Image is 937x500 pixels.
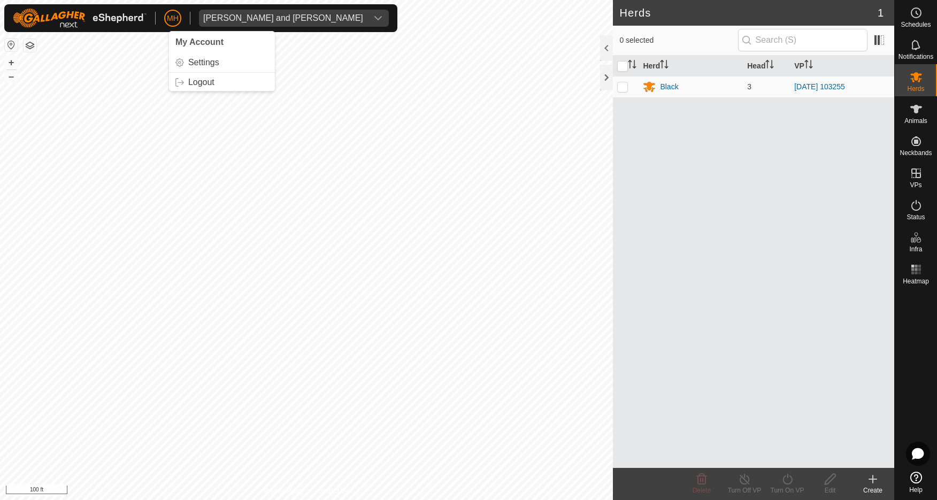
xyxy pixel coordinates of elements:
img: Gallagher Logo [13,9,147,28]
div: Black [660,81,678,93]
a: Help [895,467,937,497]
span: Schedules [901,21,931,28]
a: [DATE] 103255 [794,82,845,91]
a: Logout [169,74,275,91]
span: VPs [910,182,921,188]
button: Map Layers [24,39,36,52]
p-sorticon: Activate to sort [804,61,813,70]
div: [PERSON_NAME] and [PERSON_NAME] [203,14,363,22]
p-sorticon: Activate to sort [660,61,669,70]
span: Animals [904,118,927,124]
button: + [5,56,18,69]
span: Help [909,487,923,493]
th: Head [743,56,790,76]
div: Turn On VP [766,486,809,495]
a: Contact Us [317,486,349,496]
div: Create [851,486,894,495]
span: Neckbands [900,150,932,156]
div: Edit [809,486,851,495]
p-sorticon: Activate to sort [628,61,636,70]
span: My Account [175,37,224,47]
a: Privacy Policy [264,486,304,496]
p-sorticon: Activate to sort [765,61,774,70]
button: – [5,70,18,83]
span: Settings [188,58,219,67]
div: Turn Off VP [723,486,766,495]
span: Rick and Mary Hebbard [199,10,367,27]
a: Settings [169,54,275,71]
span: 3 [747,82,751,91]
span: 1 [878,5,884,21]
span: MH [167,13,179,24]
th: Herd [639,56,743,76]
th: VP [790,56,894,76]
span: Status [907,214,925,220]
h2: Herds [619,6,877,19]
span: Heatmap [903,278,929,284]
input: Search (S) [738,29,867,51]
div: dropdown trigger [367,10,389,27]
span: Infra [909,246,922,252]
span: Notifications [898,53,933,60]
span: Delete [693,487,711,494]
button: Reset Map [5,39,18,51]
span: Herds [907,86,924,92]
span: 0 selected [619,35,738,46]
span: Logout [188,78,214,87]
